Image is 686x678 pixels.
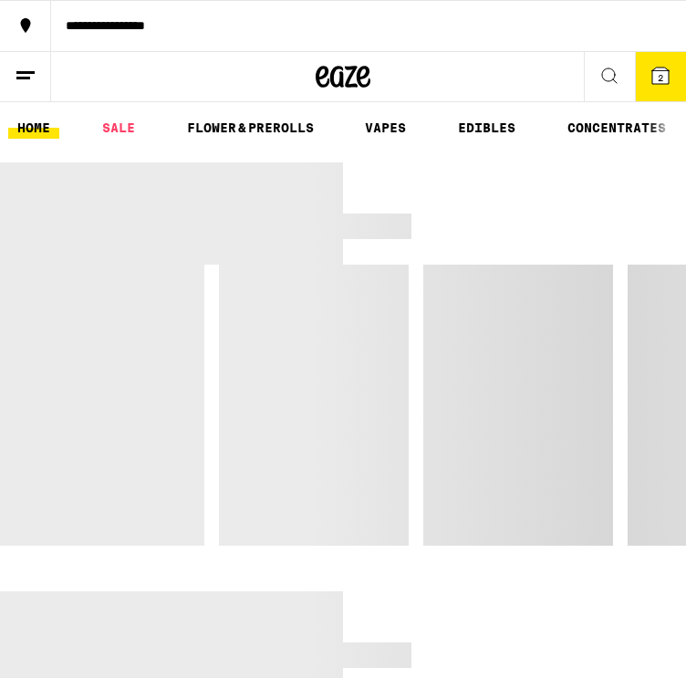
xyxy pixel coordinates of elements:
a: VAPES [356,117,415,139]
a: HOME [8,117,59,139]
a: CONCENTRATES [558,117,675,139]
a: EDIBLES [449,117,525,139]
span: 2 [658,72,663,83]
a: FLOWER & PREROLLS [178,117,323,139]
a: SALE [93,117,144,139]
button: 2 [635,52,686,101]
